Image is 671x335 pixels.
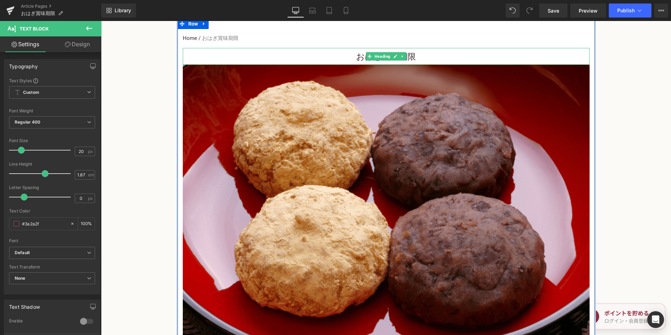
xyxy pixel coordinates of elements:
[22,220,67,228] input: Color
[9,318,73,326] div: Enable
[88,173,94,177] span: em
[9,185,95,190] div: Letter Spacing
[101,4,136,18] a: New Library
[21,11,55,16] span: おはぎ賞味期限
[548,7,559,14] span: Save
[96,12,101,22] span: /
[52,36,103,52] a: Design
[15,119,41,125] b: Regular 400
[15,275,26,281] b: None
[654,4,668,18] button: More
[82,44,489,324] img: おはぎ賞味期限
[9,78,95,83] div: Text Styles
[82,12,96,22] a: Home
[78,218,95,230] div: %
[88,149,94,154] span: px
[88,196,94,201] span: px
[579,7,598,14] span: Preview
[9,265,95,270] div: Text Transform
[287,4,304,18] a: Desktop
[82,8,489,26] nav: breadcrumbs
[9,300,40,310] div: Text Shadow
[23,90,39,96] b: Custom
[15,250,30,256] i: Default
[272,31,291,40] span: Heading
[617,8,635,13] span: Publish
[20,26,49,32] span: Text Block
[9,60,38,69] div: Typography
[522,4,536,18] button: Redo
[9,238,95,243] div: Font
[506,4,520,18] button: Undo
[9,138,95,143] div: Font Size
[21,4,101,9] a: Article Pages
[9,109,95,113] div: Font Weight
[609,4,651,18] button: Publish
[304,4,321,18] a: Laptop
[570,4,606,18] a: Preview
[298,31,305,40] a: Expand / Collapse
[9,162,95,167] div: Line Height
[338,4,354,18] a: Mobile
[9,209,95,214] div: Text Color
[321,4,338,18] a: Tablet
[115,7,131,14] span: Library
[647,311,664,328] div: Open Intercom Messenger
